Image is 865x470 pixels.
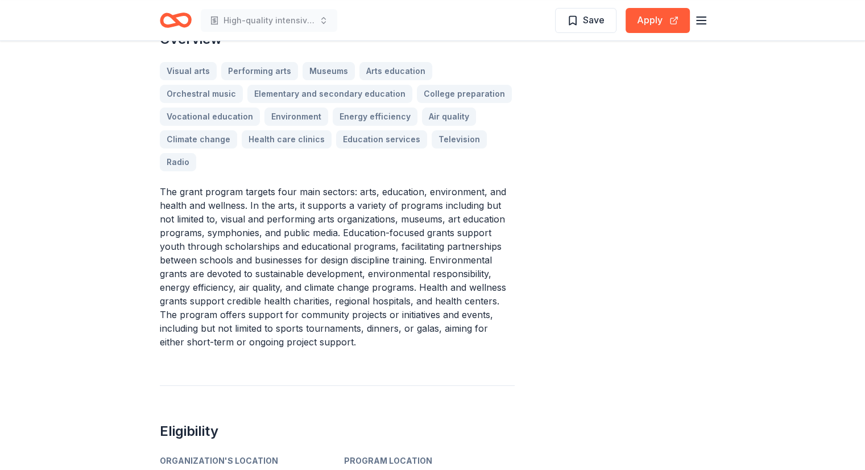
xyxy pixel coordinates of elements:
[224,14,314,27] span: High-quality intensive tutoring in academics, enrichment, test prep, and essential learning and l...
[160,454,330,468] div: Organization's Location
[160,7,192,34] a: Home
[201,9,337,32] button: High-quality intensive tutoring in academics, enrichment, test prep, and essential learning and l...
[626,8,690,33] button: Apply
[160,422,515,440] h2: Eligibility
[160,185,515,349] p: The grant program targets four main sectors: arts, education, environment, and health and wellnes...
[344,454,515,468] div: Program Location
[583,13,605,27] span: Save
[555,8,616,33] button: Save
